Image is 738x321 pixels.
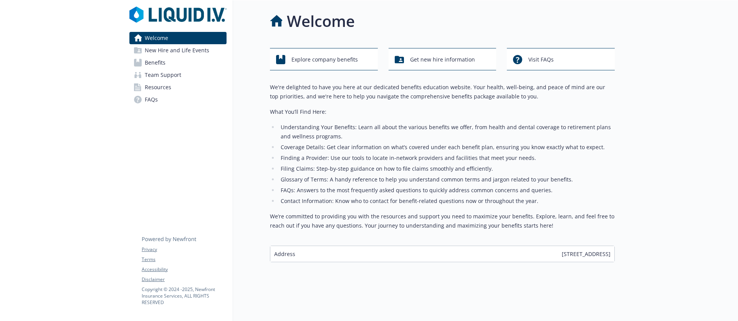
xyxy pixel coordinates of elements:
[270,212,615,230] p: We’re committed to providing you with the resources and support you need to maximize your benefit...
[142,286,226,306] p: Copyright © 2024 - 2025 , Newfront Insurance Services, ALL RIGHTS RESERVED
[278,175,615,184] li: Glossary of Terms: A handy reference to help you understand common terms and jargon related to yo...
[129,44,227,57] a: New Hire and Life Events
[287,10,355,33] h1: Welcome
[145,57,165,69] span: Benefits
[270,83,615,101] p: We're delighted to have you here at our dedicated benefits education website. Your health, well-b...
[142,276,226,283] a: Disclaimer
[129,81,227,93] a: Resources
[129,32,227,44] a: Welcome
[145,44,209,57] span: New Hire and Life Events
[270,107,615,116] p: What You’ll Find Here:
[278,143,615,152] li: Coverage Details: Get clear information on what’s covered under each benefit plan, ensuring you k...
[129,69,227,81] a: Team Support
[142,266,226,273] a: Accessibility
[145,93,158,106] span: FAQs
[145,69,181,81] span: Team Support
[142,256,226,263] a: Terms
[528,52,554,67] span: Visit FAQs
[410,52,475,67] span: Get new hire information
[278,153,615,163] li: Finding a Provider: Use our tools to locate in-network providers and facilities that meet your ne...
[129,57,227,69] a: Benefits
[278,196,615,206] li: Contact Information: Know who to contact for benefit-related questions now or throughout the year.
[278,164,615,173] li: Filing Claims: Step-by-step guidance on how to file claims smoothly and efficiently.
[278,123,615,141] li: Understanding Your Benefits: Learn all about the various benefits we offer, from health and denta...
[270,48,378,70] button: Explore company benefits
[145,81,171,93] span: Resources
[142,246,226,253] a: Privacy
[145,32,168,44] span: Welcome
[389,48,496,70] button: Get new hire information
[507,48,615,70] button: Visit FAQs
[291,52,358,67] span: Explore company benefits
[129,93,227,106] a: FAQs
[562,250,611,258] span: [STREET_ADDRESS]
[274,250,295,258] span: Address
[278,186,615,195] li: FAQs: Answers to the most frequently asked questions to quickly address common concerns and queries.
